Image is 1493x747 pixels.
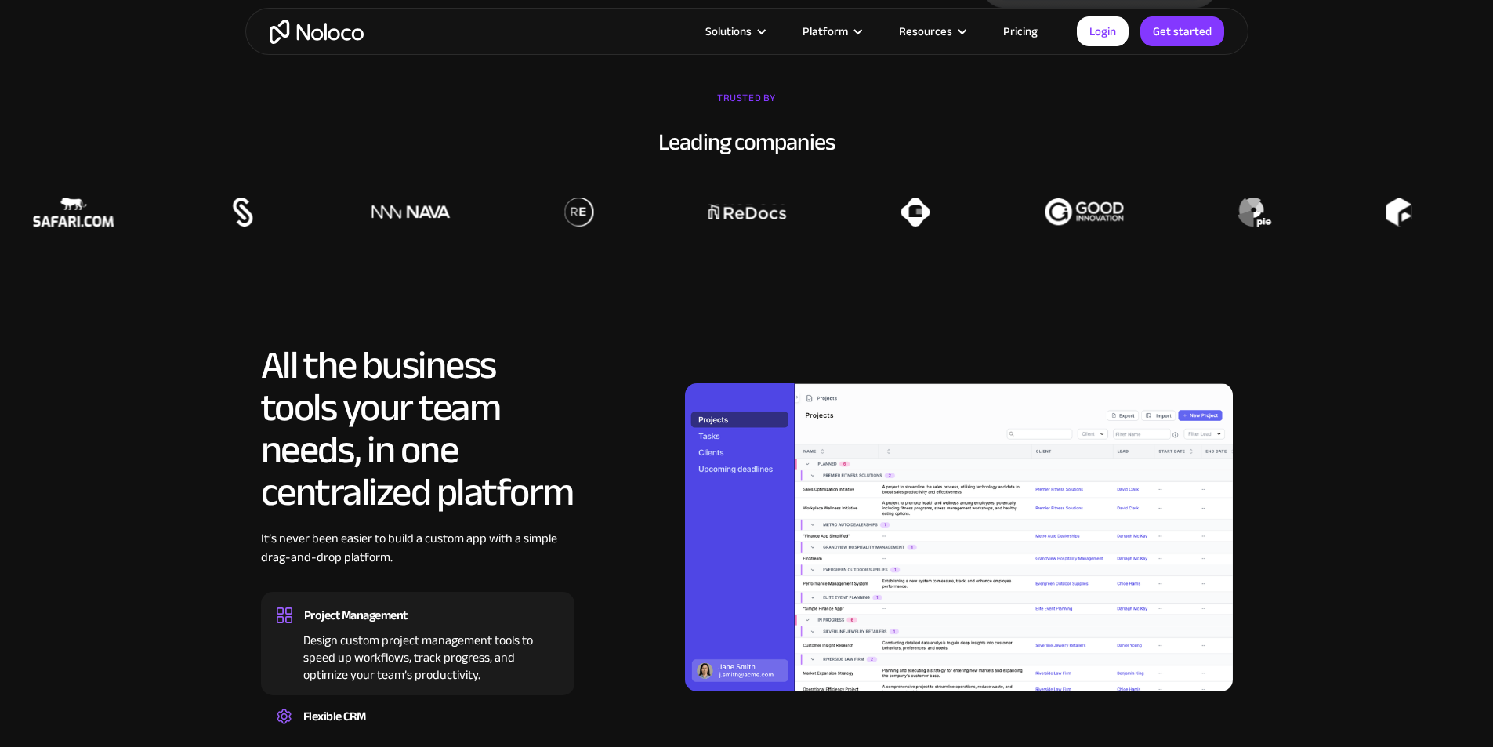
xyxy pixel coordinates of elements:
[303,705,366,728] div: Flexible CRM
[304,604,408,627] div: Project Management
[879,21,984,42] div: Resources
[803,21,848,42] div: Platform
[270,20,364,44] a: home
[899,21,952,42] div: Resources
[277,627,559,684] div: Design custom project management tools to speed up workflows, track progress, and optimize your t...
[984,21,1057,42] a: Pricing
[705,21,752,42] div: Solutions
[686,21,783,42] div: Solutions
[277,728,559,733] div: Create a custom CRM that you can adapt to your business’s needs, centralize your workflows, and m...
[261,344,574,513] h2: All the business tools your team needs, in one centralized platform
[783,21,879,42] div: Platform
[261,529,574,590] div: It’s never been easier to build a custom app with a simple drag-and-drop platform.
[1140,16,1224,46] a: Get started
[1077,16,1129,46] a: Login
